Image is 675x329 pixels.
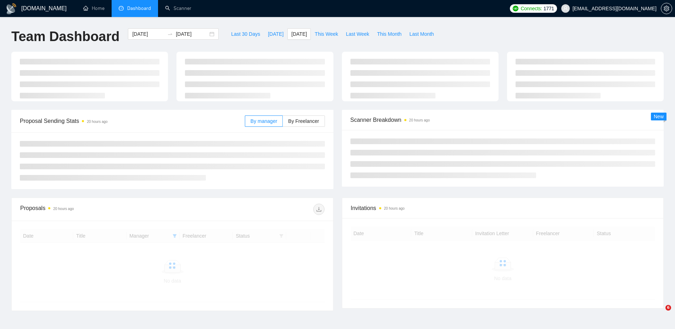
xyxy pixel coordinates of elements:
time: 20 hours ago [87,120,107,124]
span: Last 30 Days [231,30,260,38]
span: [DATE] [268,30,283,38]
time: 20 hours ago [384,206,405,210]
h1: Team Dashboard [11,28,119,45]
a: setting [661,6,672,11]
span: By manager [251,118,277,124]
button: [DATE] [264,28,287,40]
span: Last Week [346,30,369,38]
span: user [563,6,568,11]
button: Last Month [405,28,438,40]
span: New [654,114,664,119]
span: This Week [315,30,338,38]
time: 20 hours ago [409,118,430,122]
button: [DATE] [287,28,311,40]
a: searchScanner [165,5,191,11]
span: 1771 [544,5,554,12]
div: Proposals [20,204,172,215]
img: logo [6,3,17,15]
span: Invitations [351,204,655,212]
span: By Freelancer [288,118,319,124]
span: dashboard [119,6,124,11]
span: to [167,31,173,37]
span: [DATE] [291,30,307,38]
span: swap-right [167,31,173,37]
span: Last Month [409,30,434,38]
time: 20 hours ago [53,207,74,211]
span: This Month [377,30,401,38]
span: Scanner Breakdown [350,115,656,124]
span: Connects: [521,5,542,12]
span: Proposal Sending Stats [20,117,245,125]
button: setting [661,3,672,14]
input: Start date [132,30,164,38]
iframe: Intercom live chat [651,305,668,322]
span: Dashboard [127,5,151,11]
button: This Week [311,28,342,40]
button: Last Week [342,28,373,40]
input: End date [176,30,208,38]
a: homeHome [83,5,105,11]
button: This Month [373,28,405,40]
img: upwork-logo.png [513,6,518,11]
button: Last 30 Days [227,28,264,40]
span: 6 [665,305,671,311]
